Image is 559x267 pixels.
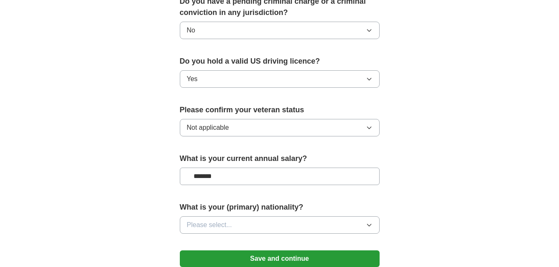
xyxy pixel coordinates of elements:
span: Yes [187,74,198,84]
label: What is your current annual salary? [180,153,380,164]
label: Please confirm your veteran status [180,104,380,116]
button: No [180,22,380,39]
span: Please select... [187,220,232,230]
span: No [187,25,195,35]
button: Yes [180,70,380,88]
button: Save and continue [180,250,380,267]
button: Please select... [180,216,380,234]
button: Not applicable [180,119,380,136]
span: Not applicable [187,123,229,133]
label: What is your (primary) nationality? [180,202,380,213]
label: Do you hold a valid US driving licence? [180,56,380,67]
